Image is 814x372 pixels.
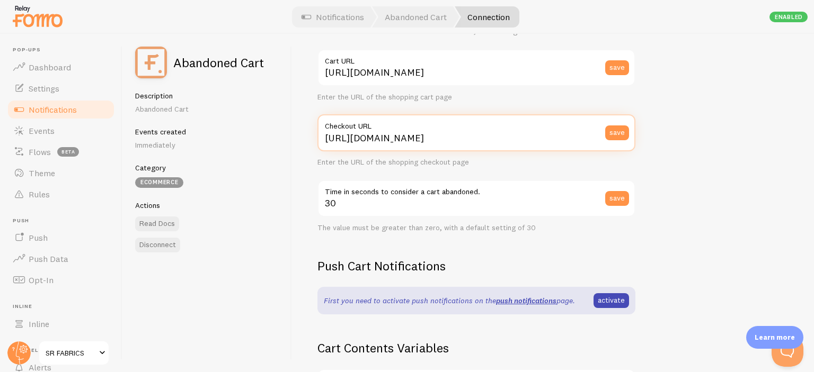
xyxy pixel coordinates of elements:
[29,253,68,264] span: Push Data
[317,114,635,132] label: Checkout URL
[6,162,116,184] a: Theme
[29,62,71,72] span: Dashboard
[6,269,116,291] a: Opt-In
[135,47,167,78] img: fomo_icons_abandoned_cart.svg
[29,189,50,199] span: Rules
[317,223,635,233] div: The value must be greater than zero, with a default setting of 30
[29,125,55,136] span: Events
[29,319,49,329] span: Inline
[13,217,116,224] span: Push
[135,238,180,252] button: Disconnect
[6,248,116,269] a: Push Data
[29,147,51,157] span: Flows
[135,201,279,210] h5: Actions
[6,78,116,99] a: Settings
[6,313,116,334] a: Inline
[38,340,110,366] a: SR FABRICS
[135,127,279,137] h5: Events created
[755,332,795,342] p: Learn more
[6,141,116,162] a: Flows beta
[57,147,79,157] span: beta
[317,158,635,167] div: Enter the URL of the shopping checkout page
[746,326,803,349] div: Learn more
[135,177,183,188] div: eCommerce
[135,163,279,173] h5: Category
[317,340,635,356] h2: Cart Contents Variables
[6,120,116,141] a: Events
[317,180,635,198] label: Time in seconds to consider a cart abandoned.
[317,93,635,102] div: Enter the URL of the shopping cart page
[29,168,55,178] span: Theme
[29,83,59,94] span: Settings
[6,227,116,248] a: Push
[13,47,116,53] span: Pop-ups
[317,49,635,67] label: Cart URL
[173,56,264,69] h2: Abandoned Cart
[11,3,64,30] img: fomo-relay-logo-orange.svg
[6,184,116,205] a: Rules
[594,293,629,308] a: activate
[605,191,629,206] button: save
[135,140,279,150] p: Immediately
[324,295,575,306] p: First you need to activate push notifications on the page.
[317,180,635,217] input: 30
[46,347,96,359] span: SR FABRICS
[6,57,116,78] a: Dashboard
[135,216,179,231] a: Read Docs
[605,125,629,140] button: save
[605,60,629,75] button: save
[317,258,635,274] h2: Push Cart Notifications
[29,275,54,285] span: Opt-In
[29,232,48,243] span: Push
[135,104,279,114] p: Abandoned Cart
[135,91,279,101] h5: Description
[13,303,116,310] span: Inline
[6,99,116,120] a: Notifications
[772,335,803,367] iframe: Help Scout Beacon - Open
[496,296,556,305] a: push notifications
[29,104,77,115] span: Notifications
